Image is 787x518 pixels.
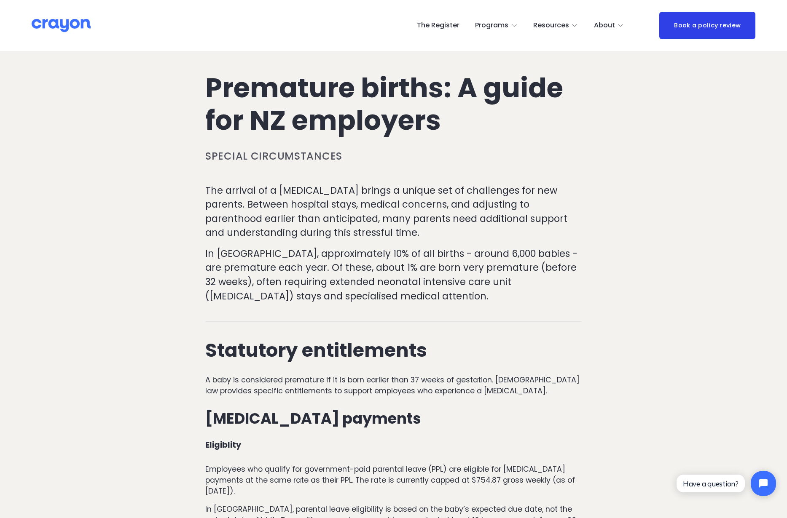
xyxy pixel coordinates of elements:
[205,72,582,137] h1: Premature births: A guide for NZ employers
[533,19,578,32] a: folder dropdown
[32,18,91,33] img: Crayon
[594,19,615,32] span: About
[205,149,342,163] a: Special circumstances
[205,184,582,240] p: The arrival of a [MEDICAL_DATA] brings a unique set of challenges for new parents. Between hospit...
[205,464,582,497] p: Employees who qualify for government-paid parental leave (PPL) are eligible for [MEDICAL_DATA] pa...
[205,374,582,397] p: A baby is considered premature if it is born earlier than 37 weeks of gestation. [DEMOGRAPHIC_DAT...
[594,19,624,32] a: folder dropdown
[475,19,518,32] a: folder dropdown
[205,410,582,427] h3: [MEDICAL_DATA] payments
[205,441,582,450] h4: Eligiblity
[205,337,427,363] strong: Statutory entitlements
[669,464,783,503] iframe: Tidio Chat
[417,19,459,32] a: The Register
[205,247,582,303] p: In [GEOGRAPHIC_DATA], approximately 10% of all births - around 6,000 babies - are premature each ...
[533,19,569,32] span: Resources
[475,19,508,32] span: Programs
[659,12,755,39] a: Book a policy review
